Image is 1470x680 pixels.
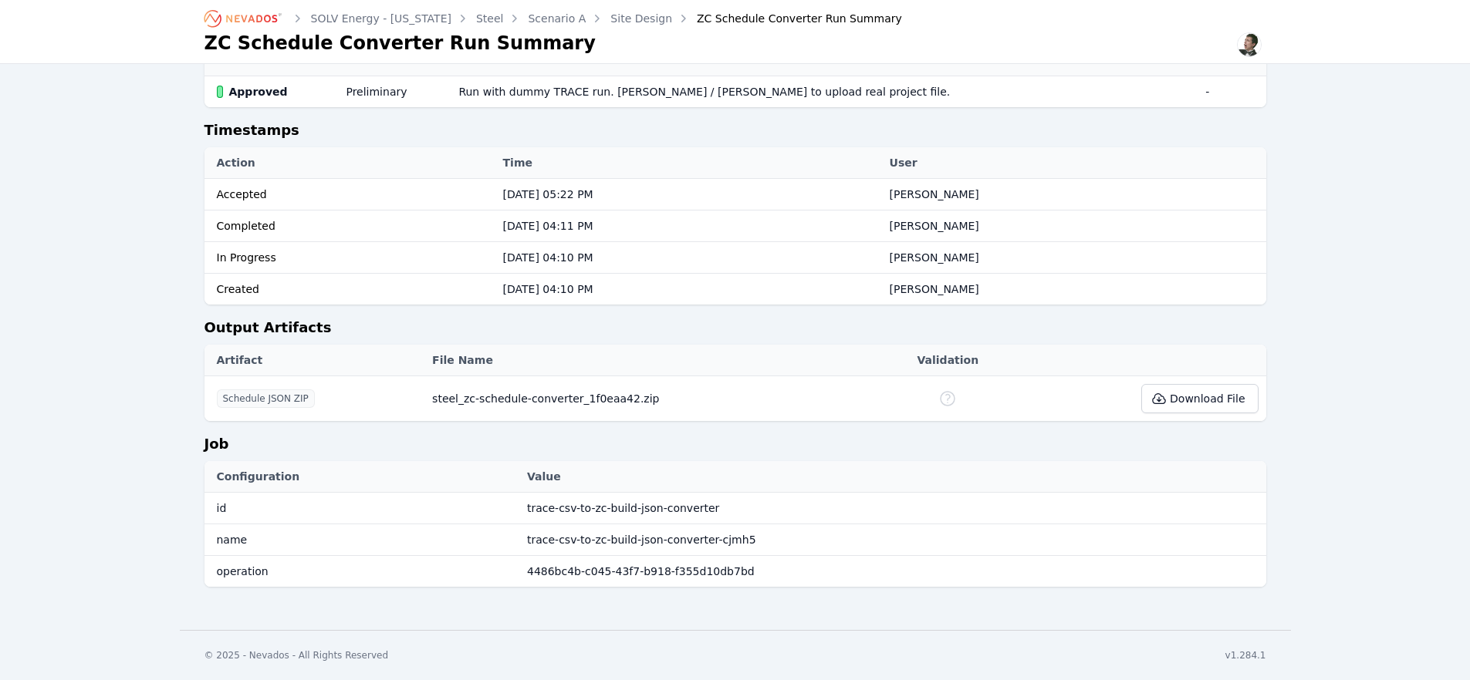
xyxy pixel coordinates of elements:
[1225,649,1266,661] div: v1.284.1
[204,345,425,376] th: Artifact
[610,11,672,26] a: Site Design
[217,218,488,234] div: Completed
[519,461,1266,493] th: Value
[495,179,882,210] td: [DATE] 05:22 PM
[432,392,659,405] span: steel_zc-schedule-converter_1f0eaa42.zip
[495,147,882,179] th: Time
[217,281,488,297] div: Created
[1141,384,1258,413] button: Download File
[204,649,389,661] div: © 2025 - Nevados - All Rights Reserved
[217,534,248,546] span: name
[204,6,902,31] nav: Breadcrumb
[424,345,876,376] th: File Name
[528,11,586,26] a: Scenario A
[882,210,1266,242] td: [PERSON_NAME]
[476,11,504,26] a: Steel
[495,210,882,242] td: [DATE] 04:11 PM
[495,274,882,305] td: [DATE] 04:10 PM
[451,76,1198,108] td: Run with dummy TRACE run. [PERSON_NAME] / [PERSON_NAME] to upload real project file.
[204,317,1266,345] h2: Output Artifacts
[882,274,1266,305] td: [PERSON_NAME]
[217,250,488,265] div: In Progress
[882,147,1266,179] th: User
[217,389,315,408] span: Schedule JSON ZIP
[217,502,227,514] span: id
[1198,76,1266,108] td: -
[877,345,1020,376] th: Validation
[1237,32,1262,57] img: Alex Kushner
[519,524,1266,556] td: trace-csv-to-zc-build-json-converter-cjmh5
[204,31,596,56] h1: ZC Schedule Converter Run Summary
[519,493,1266,524] td: trace-csv-to-zc-build-json-converter
[204,433,1266,461] h2: Job
[938,389,957,408] div: No Schema
[519,556,1266,587] td: 4486bc4b-c045-43f7-b918-f355d10db7bd
[882,179,1266,210] td: [PERSON_NAME]
[882,242,1266,274] td: [PERSON_NAME]
[204,461,519,493] th: Configuration
[495,242,882,274] td: [DATE] 04:10 PM
[204,120,1266,147] h2: Timestamps
[217,187,488,202] div: Accepted
[346,84,407,99] div: Preliminary
[675,11,902,26] div: ZC Schedule Converter Run Summary
[204,147,495,179] th: Action
[217,565,269,577] span: operation
[229,84,288,99] span: Approved
[311,11,451,26] a: SOLV Energy - [US_STATE]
